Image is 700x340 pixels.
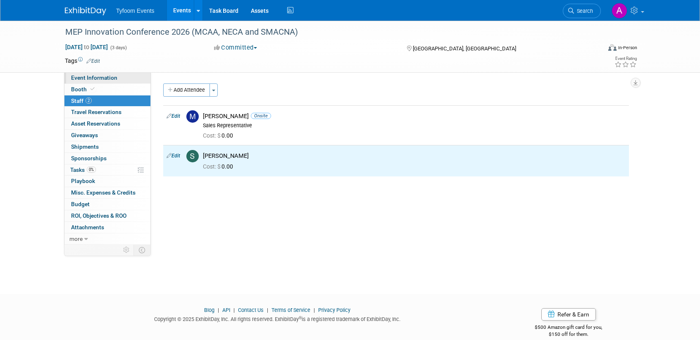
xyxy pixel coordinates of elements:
[552,43,637,55] div: Event Format
[413,45,516,52] span: [GEOGRAPHIC_DATA], [GEOGRAPHIC_DATA]
[167,153,180,159] a: Edit
[71,189,136,196] span: Misc. Expenses & Credits
[69,235,83,242] span: more
[71,143,99,150] span: Shipments
[614,57,637,61] div: Event Rating
[299,316,302,320] sup: ®
[64,95,150,107] a: Staff2
[203,163,236,170] span: 0.00
[119,245,134,255] td: Personalize Event Tab Strip
[71,97,92,104] span: Staff
[86,97,92,104] span: 2
[211,43,260,52] button: Committed
[83,44,90,50] span: to
[186,150,199,162] img: S.jpg
[203,112,626,120] div: [PERSON_NAME]
[251,113,271,119] span: Onsite
[167,113,180,119] a: Edit
[271,307,310,313] a: Terms of Service
[64,210,150,221] a: ROI, Objectives & ROO
[87,166,96,173] span: 0%
[502,319,636,338] div: $500 Amazon gift card for you,
[203,163,221,170] span: Cost: $
[502,331,636,338] div: $150 off for them.
[618,45,637,51] div: In-Person
[64,118,150,129] a: Asset Reservations
[231,307,237,313] span: |
[64,84,150,95] a: Booth
[203,132,236,139] span: 0.00
[62,25,588,40] div: MEP Innovation Conference 2026 (MCAA, NECA and SMACNA)
[70,166,96,173] span: Tasks
[86,58,100,64] a: Edit
[65,7,106,15] img: ExhibitDay
[64,141,150,152] a: Shipments
[204,307,214,313] a: Blog
[71,201,90,207] span: Budget
[203,152,626,160] div: [PERSON_NAME]
[134,245,151,255] td: Toggle Event Tabs
[312,307,317,313] span: |
[216,307,221,313] span: |
[64,107,150,118] a: Travel Reservations
[64,222,150,233] a: Attachments
[608,44,617,51] img: Format-Inperson.png
[71,178,95,184] span: Playbook
[71,212,126,219] span: ROI, Objectives & ROO
[71,74,117,81] span: Event Information
[163,83,210,97] button: Add Attendee
[65,314,490,323] div: Copyright © 2025 ExhibitDay, Inc. All rights reserved. ExhibitDay is a registered trademark of Ex...
[64,164,150,176] a: Tasks0%
[203,122,626,129] div: Sales Representative
[541,308,596,321] a: Refer & Earn
[612,3,627,19] img: Angie Nichols
[64,153,150,164] a: Sponsorships
[265,307,270,313] span: |
[64,199,150,210] a: Budget
[71,86,96,93] span: Booth
[110,45,127,50] span: (3 days)
[203,132,221,139] span: Cost: $
[71,224,104,231] span: Attachments
[65,43,108,51] span: [DATE] [DATE]
[563,4,601,18] a: Search
[64,233,150,245] a: more
[90,87,95,91] i: Booth reservation complete
[71,120,120,127] span: Asset Reservations
[64,130,150,141] a: Giveaways
[64,187,150,198] a: Misc. Expenses & Credits
[574,8,593,14] span: Search
[65,57,100,65] td: Tags
[318,307,350,313] a: Privacy Policy
[64,176,150,187] a: Playbook
[71,155,107,162] span: Sponsorships
[116,7,155,14] span: Tyfoom Events
[71,109,121,115] span: Travel Reservations
[186,110,199,123] img: M.jpg
[71,132,98,138] span: Giveaways
[64,72,150,83] a: Event Information
[222,307,230,313] a: API
[238,307,264,313] a: Contact Us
